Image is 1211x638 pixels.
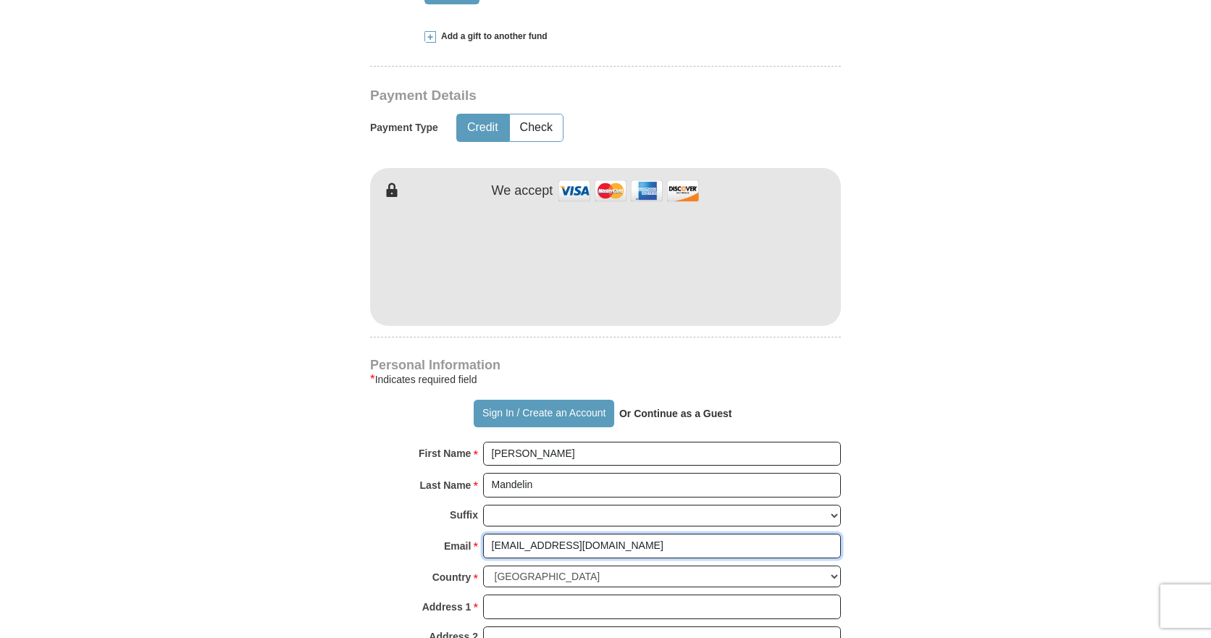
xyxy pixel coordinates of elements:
[450,505,478,525] strong: Suffix
[370,371,841,388] div: Indicates required field
[510,114,563,141] button: Check
[420,475,472,495] strong: Last Name
[432,567,472,587] strong: Country
[370,122,438,134] h5: Payment Type
[457,114,508,141] button: Credit
[556,175,701,206] img: credit cards accepted
[370,359,841,371] h4: Personal Information
[474,400,613,427] button: Sign In / Create an Account
[619,408,732,419] strong: Or Continue as a Guest
[436,30,548,43] span: Add a gift to another fund
[370,88,739,104] h3: Payment Details
[444,536,471,556] strong: Email
[422,597,472,617] strong: Address 1
[492,183,553,199] h4: We accept
[419,443,471,463] strong: First Name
